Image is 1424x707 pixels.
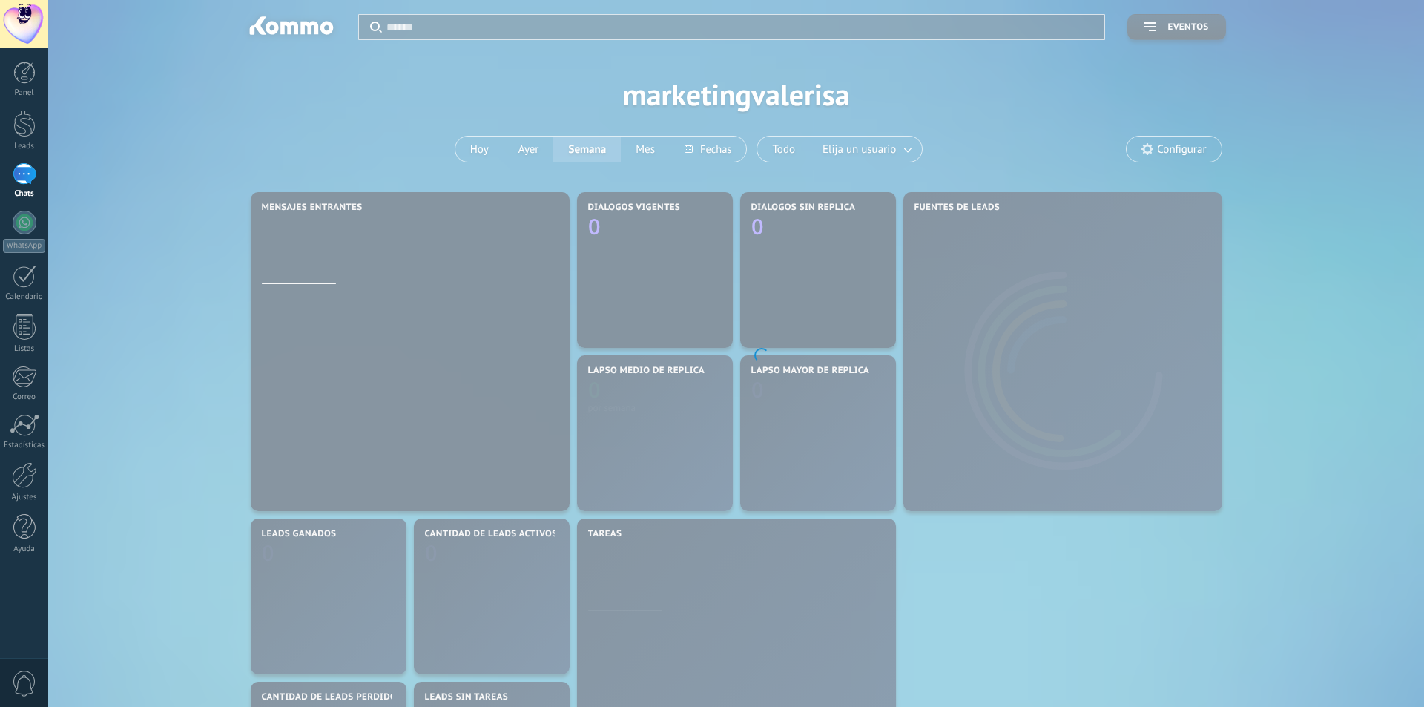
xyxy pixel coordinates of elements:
div: Correo [3,392,46,402]
div: Calendario [3,292,46,302]
div: Chats [3,189,46,199]
div: Ayuda [3,545,46,554]
div: Ajustes [3,493,46,502]
div: Listas [3,344,46,354]
div: Panel [3,88,46,98]
div: WhatsApp [3,239,45,253]
div: Leads [3,142,46,151]
div: Estadísticas [3,441,46,450]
